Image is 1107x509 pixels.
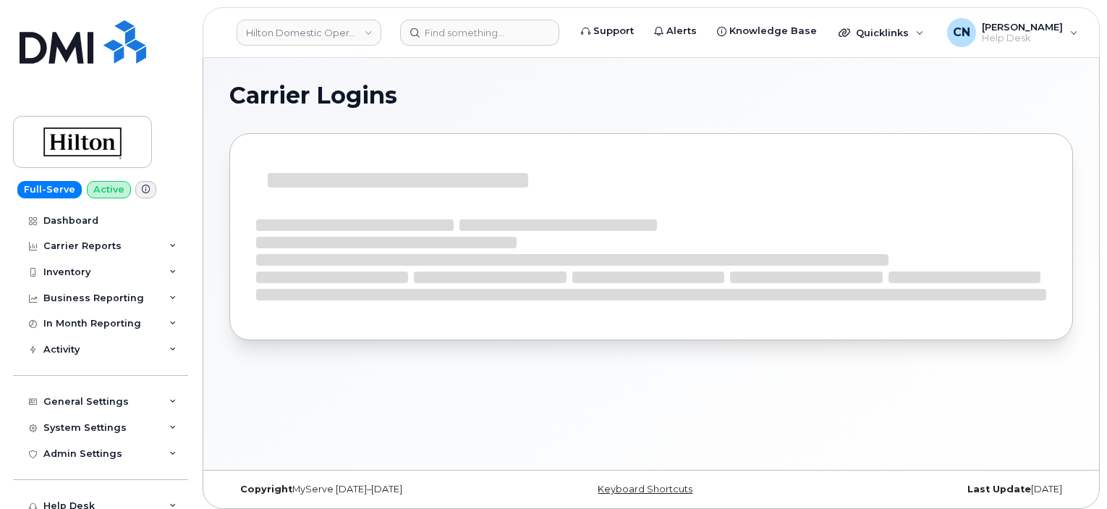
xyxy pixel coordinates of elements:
[229,85,397,106] span: Carrier Logins
[792,484,1073,495] div: [DATE]
[229,484,511,495] div: MyServe [DATE]–[DATE]
[967,484,1031,495] strong: Last Update
[598,484,692,495] a: Keyboard Shortcuts
[240,484,292,495] strong: Copyright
